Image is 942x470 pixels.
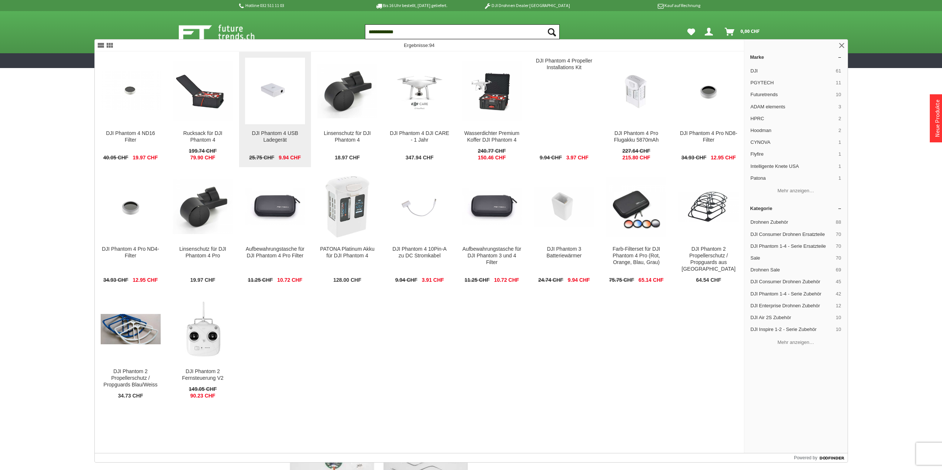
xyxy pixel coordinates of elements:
[838,127,841,134] span: 2
[622,148,650,155] span: 227.64 CHF
[681,155,707,161] span: 34.93 CHF
[469,1,584,10] p: DJI Drohnen Dealer [GEOGRAPHIC_DATA]
[544,24,560,39] button: Suchen
[462,246,522,266] div: Aufbewahrungstasche für DJI Phantom 3 und 4 Filter
[678,130,738,143] div: DJI Phantom 4 Pro ND8-Filter
[606,130,666,143] div: DJI Phantom 4 Pro Flugakku 5870mAh
[836,243,841,250] span: 70
[456,168,528,290] a: Aufbewahrungstasche für DJI Phantom 3 und 4 Filter Aufbewahrungstasche für DJI Phantom 3 und 4 Fi...
[173,179,233,234] img: Linsenschutz für DJI Phantom 4 Pro
[383,168,455,290] a: DJI Phantom 4 10Pin-A zu DC Stromkabel DJI Phantom 4 10Pin-A zu DC Stromkabel 9.94 CHF 3.91 CHF
[494,277,519,284] span: 10.72 CHF
[101,246,161,259] div: DJI Phantom 4 Pro ND4-Filter
[173,299,233,359] img: DJI Phantom 2 Fernsteuerung V2
[317,64,377,118] img: Linsenschutz für DJI Phantom 4
[118,393,143,399] span: 34.73 CHF
[323,173,372,240] img: PATONA Platinum Akku für DJI Phantom 4
[311,52,383,167] a: Linsenschutz für DJI Phantom 4 Linsenschutz für DJI Phantom 4 18.97 CHF
[173,246,233,259] div: Linsenschutz für DJI Phantom 4 Pro
[751,139,836,146] span: CYNOVA
[751,175,836,182] span: Patona
[751,163,836,170] span: Intelligente Knete USA
[462,61,522,121] img: Wasserdichter Premium Koffer DJI Phantom 4
[478,155,506,161] span: 150.46 CHF
[103,155,128,161] span: 40.05 CHF
[585,1,700,10] p: Kauf auf Rechnung
[711,155,736,161] span: 12.95 CHF
[239,52,311,167] a: DJI Phantom 4 USB Ladegerät DJI Phantom 4 USB Ladegerät 25.75 CHF 9.94 CHF
[389,187,449,227] img: DJI Phantom 4 10Pin-A zu DC Stromkabel
[462,130,522,143] div: Wasserdichter Premium Koffer DJI Phantom 4
[702,24,719,39] a: Dein Konto
[836,219,841,226] span: 88
[245,188,305,225] img: Aufbewahrungstasche für DJI Phantom 4 Pro Filter
[600,52,672,167] a: DJI Phantom 4 Pro Flugakku 5870mAh DJI Phantom 4 Pro Flugakku 5870mAh 227.64 CHF 215.80 CHF
[751,278,833,285] span: DJI Consumer Drohnen Zubehör
[335,155,360,161] span: 18.97 CHF
[189,148,217,155] span: 199.74 CHF
[678,246,738,273] div: DJI Phantom 2 Propellerschutz / Propguards aus [GEOGRAPHIC_DATA]
[179,23,271,41] img: Shop Futuretrends - zur Startseite wechseln
[190,277,215,284] span: 19.97 CHF
[838,175,841,182] span: 1
[696,277,721,284] span: 64.54 CHF
[239,168,311,290] a: Aufbewahrungstasche für DJI Phantom 4 Pro Filter Aufbewahrungstasche für DJI Phantom 4 Pro Filter...
[751,115,836,122] span: HPRC
[167,52,239,167] a: Rucksack für DJI Phantom 4 Rucksack für DJI Phantom 4 199.74 CHF 79.90 CHF
[383,52,455,167] a: DJI Phantom 4 DJI CARE - 1 Jahr DJI Phantom 4 DJI CARE - 1 Jahr 347.94 CHF
[173,61,233,121] img: Rucksack für DJI Phantom 4
[173,130,233,143] div: Rucksack für DJI Phantom 4
[101,314,161,344] img: DJI Phantom 2 Propellerschutz / Propguards Blau/Weiss
[389,71,449,111] img: DJI Phantom 4 DJI CARE - 1 Jahr
[95,168,167,290] a: DJI Phantom 4 Pro ND4-Filter DJI Phantom 4 Pro ND4-Filter 34.93 CHF 12.95 CHF
[836,302,841,309] span: 12
[836,80,841,86] span: 11
[838,115,841,122] span: 2
[794,454,817,461] span: Powered by
[838,163,841,170] span: 1
[751,314,833,321] span: DJI Air 2S Zubehör
[751,68,833,74] span: DJI
[133,277,158,284] span: 12.95 CHF
[245,71,305,111] img: DJI Phantom 4 USB Ladegerät
[189,386,217,393] span: 149.05 CHF
[101,130,161,143] div: DJI Phantom 4 ND16 Filter
[95,290,167,405] a: DJI Phantom 2 Propellerschutz / Propguards Blau/Weiss DJI Phantom 2 Propellerschutz / Propguards ...
[101,187,161,227] img: DJI Phantom 4 Pro ND4-Filter
[622,155,650,161] span: 215.80 CHF
[317,246,377,259] div: PATONA Platinum Akku für DJI Phantom 4
[836,255,841,261] span: 70
[279,155,301,161] span: 9.94 CHF
[751,127,836,134] span: Hoodman
[277,277,302,284] span: 10.72 CHF
[190,393,215,399] span: 90.23 CHF
[838,104,841,110] span: 3
[429,43,435,48] span: 94
[566,155,589,161] span: 3.97 CHF
[751,267,833,273] span: Drohnen Sale
[836,231,841,238] span: 70
[751,255,833,261] span: Sale
[638,277,664,284] span: 65.14 CHF
[538,277,563,284] span: 24.74 CHF
[95,52,167,167] a: DJI Phantom 4 ND16 Filter DJI Phantom 4 ND16 Filter 40.05 CHF 19.97 CHF
[167,168,239,290] a: Linsenschutz für DJI Phantom 4 Pro Linsenschutz für DJI Phantom 4 Pro 19.97 CHF
[836,314,841,321] span: 10
[534,187,594,227] img: DJI Phantom 3 Batteriewärmer
[568,277,590,284] span: 9.94 CHF
[173,368,233,382] div: DJI Phantom 2 Fernsteuerung V2
[751,291,833,297] span: DJI Phantom 1-4 - Serie Zubehör
[751,231,833,238] span: DJI Consumer Drohnen Ersatzteile
[740,25,760,37] span: 0,00 CHF
[678,71,738,111] img: DJI Phantom 4 Pro ND8-Filter
[528,52,600,167] a: DJI Phantom 4 Propeller Installations Kit 9.94 CHF 3.97 CHF
[249,155,274,161] span: 25.75 CHF
[103,277,128,284] span: 34.93 CHF
[747,336,845,348] button: Mehr anzeigen…
[462,188,522,225] img: Aufbewahrungstasche für DJI Phantom 3 und 4 Filter
[609,277,634,284] span: 75.75 CHF
[190,155,215,161] span: 79.90 CHF
[751,80,833,86] span: PGYTECH
[836,68,841,74] span: 61
[389,130,449,143] div: DJI Phantom 4 DJI CARE - 1 Jahr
